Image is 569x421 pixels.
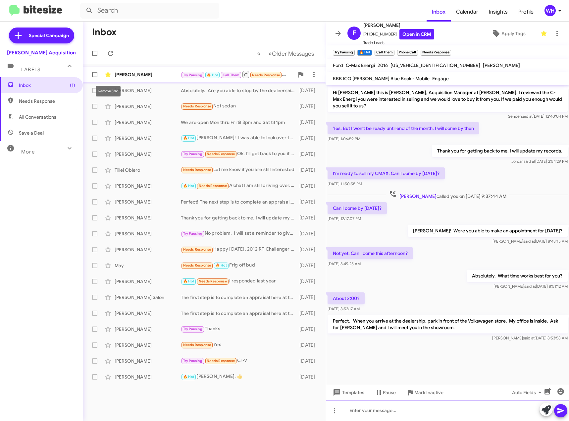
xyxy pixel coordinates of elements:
[346,62,375,68] span: C-Max Energi
[183,184,194,188] span: 🔥 Hot
[298,262,321,269] div: [DATE]
[326,387,370,398] button: Templates
[328,315,568,333] p: Perfect. When you arrive at the dealership, park in front of the Volkswagen store. My office is i...
[298,119,321,126] div: [DATE]
[181,373,298,381] div: [PERSON_NAME]. 👍
[328,122,479,134] p: Yes. But I won't be ready until end of the month. I will come by then
[19,82,75,89] span: Inbox
[427,2,451,22] a: Inbox
[523,335,535,340] span: said at
[298,151,321,157] div: [DATE]
[383,387,396,398] span: Pause
[183,168,211,172] span: Needs Response
[183,375,194,379] span: 🔥 Hot
[257,49,261,58] span: «
[390,62,480,68] span: [US_VEHICLE_IDENTIFICATION_NUMBER]
[298,214,321,221] div: [DATE]
[21,67,40,73] span: Labels
[298,230,321,237] div: [DATE]
[183,152,202,156] span: Try Pausing
[92,27,117,37] h1: Inbox
[328,87,568,112] p: Hi [PERSON_NAME] this is [PERSON_NAME], Acquisition Manager at [PERSON_NAME]. I reviewed the C-Ma...
[115,71,181,78] div: [PERSON_NAME]
[115,151,181,157] div: [PERSON_NAME]
[115,358,181,364] div: [PERSON_NAME]
[513,2,539,22] span: Profile
[115,135,181,142] div: [PERSON_NAME]
[96,86,121,96] div: Remove Star
[115,310,181,317] div: [PERSON_NAME]
[183,359,202,363] span: Try Pausing
[328,136,360,141] span: [DATE] 1:06:59 PM
[115,374,181,380] div: [PERSON_NAME]
[115,278,181,285] div: [PERSON_NAME]
[253,47,318,60] nav: Page navigation example
[181,357,298,365] div: Cr-V
[115,326,181,332] div: [PERSON_NAME]
[493,284,568,289] span: [PERSON_NAME] [DATE] 8:51:12 AM
[492,335,568,340] span: [PERSON_NAME] [DATE] 8:53:58 AM
[19,98,75,104] span: Needs Response
[328,261,361,266] span: [DATE] 8:49:25 AM
[363,39,434,46] span: Trade Leads
[181,134,298,142] div: [PERSON_NAME]! I was able to look over the vehicle. Is it possible to give me a call at your earl...
[523,239,535,244] span: said at
[483,62,520,68] span: [PERSON_NAME]
[298,326,321,332] div: [DATE]
[268,49,272,58] span: »
[115,103,181,110] div: [PERSON_NAME]
[298,135,321,142] div: [DATE]
[70,82,75,89] span: (1)
[181,199,298,205] div: Perfect! The next step is to complete an appraisal. Once complete, we can make you an offer. Are ...
[451,2,484,22] a: Calendar
[181,150,298,158] div: Ok, I'll get back to you if I have the time to bring it by. In the next couple weeks.
[181,310,298,317] div: The first step is to complete an appraisal here at the dealership. Once we complete an inspection...
[333,50,355,56] small: Try Pausing
[181,262,298,269] div: Frig off bud
[21,149,35,155] span: More
[181,341,298,349] div: Yes
[375,50,394,56] small: Call Them
[298,358,321,364] div: [DATE]
[521,114,533,119] span: said at
[298,374,321,380] div: [DATE]
[19,114,56,120] span: All Conversations
[181,294,298,301] div: The first step is to complete an appraisal here at the dealership. Once we complete an inspection...
[298,278,321,285] div: [DATE]
[432,76,449,82] span: Engage
[370,387,401,398] button: Pause
[207,359,235,363] span: Needs Response
[181,325,298,333] div: Thanks
[333,76,430,82] span: KBB ICO [PERSON_NAME] Blue Book - Mobile
[207,73,218,77] span: 🔥 Hot
[378,62,388,68] span: 2016
[115,294,181,301] div: [PERSON_NAME] Salon
[181,87,298,94] div: Absolutely. Are you able to stop by the dealeership [DATE]?
[181,70,294,79] div: About 2:00?
[298,246,321,253] div: [DATE]
[19,130,44,136] span: Save a Deal
[183,327,202,331] span: Try Pausing
[181,119,298,126] div: We are open Mon thru Fri til 3pm and Sat til 1pm
[401,387,449,398] button: Mark Inactive
[386,190,509,200] span: called you on [DATE] 9:37:44 AM
[357,50,372,56] small: 🔥 Hot
[181,182,298,190] div: Aloha! I am still driving over. I'll be there in about 7 minutes. Mahalo!
[207,152,235,156] span: Needs Response
[115,230,181,237] div: [PERSON_NAME]
[408,225,568,237] p: [PERSON_NAME]! Were you able to make an appointment for [DATE]?
[298,342,321,348] div: [DATE]
[199,184,227,188] span: Needs Response
[328,216,361,221] span: [DATE] 12:17:07 PM
[223,73,240,77] span: Call Them
[29,32,69,39] span: Special Campaign
[298,183,321,189] div: [DATE]
[524,159,535,164] span: said at
[115,87,181,94] div: [PERSON_NAME]
[183,343,211,347] span: Needs Response
[333,62,343,68] span: Ford
[480,28,537,39] button: Apply Tags
[328,202,387,214] p: Can I come by [DATE]?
